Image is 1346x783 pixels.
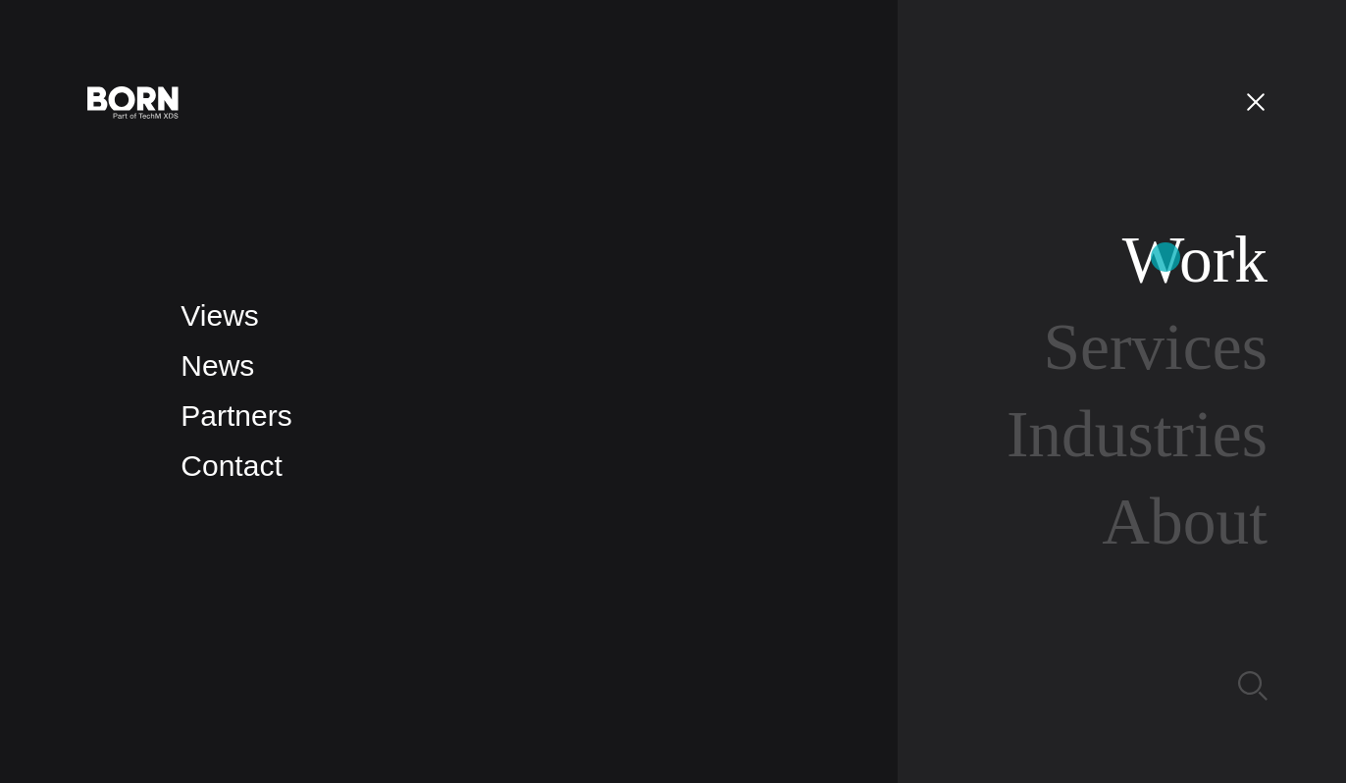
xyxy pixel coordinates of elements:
[181,349,254,382] a: News
[181,399,291,432] a: Partners
[1102,485,1268,558] a: About
[1232,80,1279,122] button: Open
[1122,223,1268,296] a: Work
[181,449,282,482] a: Contact
[1007,397,1268,471] a: Industries
[181,299,258,332] a: Views
[1238,671,1268,701] img: Search
[1043,310,1268,384] a: Services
